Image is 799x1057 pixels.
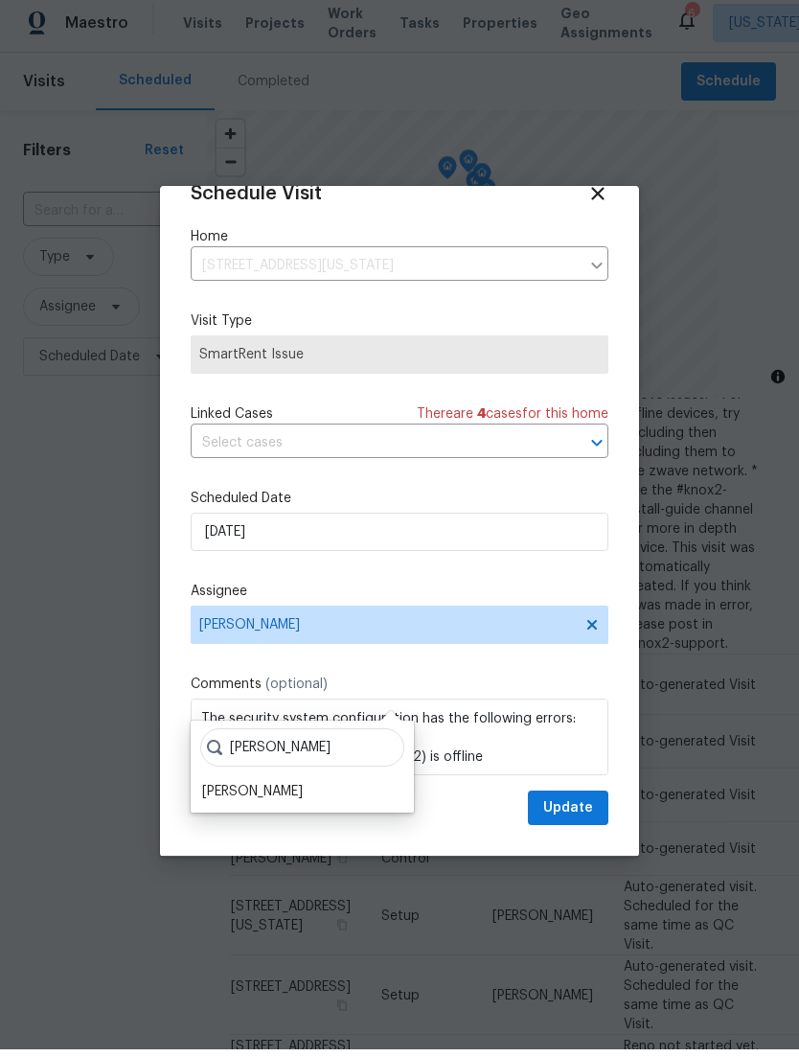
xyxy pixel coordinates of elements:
label: Assignee [191,589,608,609]
span: Update [543,804,593,828]
label: Visit Type [191,319,608,338]
input: Select cases [191,436,555,466]
label: Comments [191,682,608,701]
span: SmartRent Issue [199,353,600,372]
button: Update [528,798,608,834]
input: M/D/YYYY [191,520,608,559]
span: 4 [477,415,486,428]
span: (optional) [265,685,328,699]
label: Scheduled Date [191,496,608,516]
span: Linked Cases [191,412,273,431]
span: There are case s for this home [417,412,608,431]
input: Enter in an address [191,259,580,288]
button: Open [583,437,610,464]
textarea: The security system configuration has the following errors: * 'Front Door - Lock' (id=6264462) is... [191,706,608,783]
span: Close [587,191,608,212]
span: [PERSON_NAME] [199,625,575,640]
label: Home [191,235,608,254]
div: [PERSON_NAME] [202,790,303,809]
span: Schedule Visit [191,192,322,211]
